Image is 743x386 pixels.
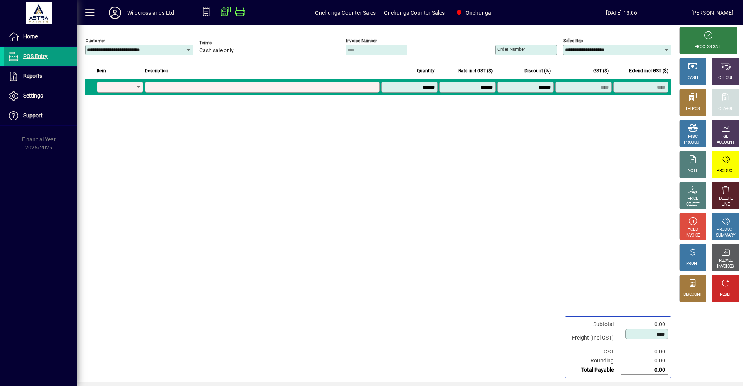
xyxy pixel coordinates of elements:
[621,365,668,375] td: 0.00
[563,38,583,43] mat-label: Sales rep
[717,140,734,146] div: ACCOUNT
[722,202,729,208] div: LINE
[497,46,525,52] mat-label: Order number
[417,67,435,75] span: Quantity
[686,261,699,267] div: PROFIT
[684,140,701,146] div: PRODUCT
[4,27,77,46] a: Home
[686,106,700,112] div: EFTPOS
[718,106,733,112] div: CHARGE
[683,292,702,298] div: DISCOUNT
[524,67,551,75] span: Discount (%)
[86,38,105,43] mat-label: Customer
[688,227,698,233] div: HOLD
[688,196,698,202] div: PRICE
[688,168,698,174] div: NOTE
[384,7,445,19] span: Onehunga Counter Sales
[458,67,493,75] span: Rate incl GST ($)
[695,44,722,50] div: PROCESS SALE
[568,356,621,365] td: Rounding
[723,134,728,140] div: GL
[568,365,621,375] td: Total Payable
[23,53,48,59] span: POS Entry
[568,329,621,347] td: Freight (Incl GST)
[199,48,234,54] span: Cash sale only
[23,73,42,79] span: Reports
[23,33,38,39] span: Home
[621,320,668,329] td: 0.00
[621,356,668,365] td: 0.00
[716,233,735,238] div: SUMMARY
[688,75,698,81] div: CASH
[688,134,697,140] div: MISC
[718,75,733,81] div: CHEQUE
[4,67,77,86] a: Reports
[568,320,621,329] td: Subtotal
[717,264,734,269] div: INVOICES
[691,7,733,19] div: [PERSON_NAME]
[719,196,732,202] div: DELETE
[145,67,168,75] span: Description
[4,86,77,106] a: Settings
[629,67,668,75] span: Extend incl GST ($)
[717,168,734,174] div: PRODUCT
[23,93,43,99] span: Settings
[720,292,731,298] div: RESET
[621,347,668,356] td: 0.00
[568,347,621,356] td: GST
[593,67,609,75] span: GST ($)
[346,38,377,43] mat-label: Invoice number
[466,7,491,19] span: Onehunga
[127,7,174,19] div: Wildcrosslands Ltd
[103,6,127,20] button: Profile
[717,227,734,233] div: PRODUCT
[199,40,246,45] span: Terms
[685,233,700,238] div: INVOICE
[23,112,43,118] span: Support
[552,7,691,19] span: [DATE] 13:06
[315,7,376,19] span: Onehunga Counter Sales
[4,106,77,125] a: Support
[97,67,106,75] span: Item
[452,6,494,20] span: Onehunga
[719,258,733,264] div: RECALL
[686,202,700,208] div: SELECT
